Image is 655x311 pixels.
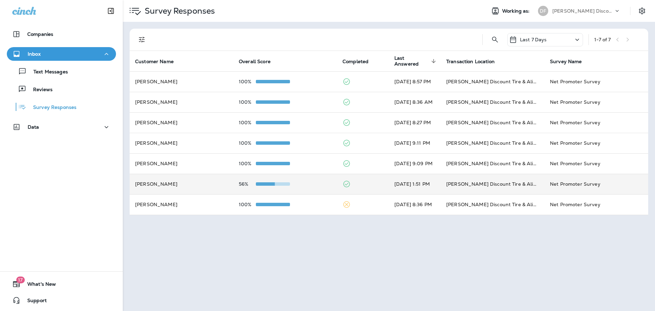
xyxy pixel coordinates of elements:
[239,140,256,146] p: 100%
[239,99,256,105] p: 100%
[130,92,233,112] td: [PERSON_NAME]
[26,104,76,111] p: Survey Responses
[7,27,116,41] button: Companies
[239,79,256,84] p: 100%
[239,59,271,65] span: Overall Score
[389,194,441,215] td: [DATE] 8:36 PM
[239,58,279,65] span: Overall Score
[7,82,116,96] button: Reviews
[7,64,116,79] button: Text Messages
[16,277,25,283] span: 17
[239,161,256,166] p: 100%
[20,298,47,306] span: Support
[130,153,233,174] td: [PERSON_NAME]
[389,153,441,174] td: [DATE] 9:09 PM
[130,112,233,133] td: [PERSON_NAME]
[441,194,544,215] td: [PERSON_NAME] Discount Tire & Alignment [GEOGRAPHIC_DATA] ([STREET_ADDRESS])
[389,112,441,133] td: [DATE] 8:27 PM
[130,133,233,153] td: [PERSON_NAME]
[544,174,648,194] td: Net Promoter Survey
[441,112,544,133] td: [PERSON_NAME] Discount Tire & Alignment [GEOGRAPHIC_DATA] ([STREET_ADDRESS])
[239,181,256,187] p: 56%
[394,55,438,67] span: Last Answered
[7,47,116,61] button: Inbox
[27,69,68,75] p: Text Messages
[441,92,544,112] td: [PERSON_NAME] Discount Tire & Alignment [GEOGRAPHIC_DATA] ([STREET_ADDRESS])
[520,37,547,42] p: Last 7 Days
[239,202,256,207] p: 100%
[389,133,441,153] td: [DATE] 9:11 PM
[26,87,53,93] p: Reviews
[135,59,174,65] span: Customer Name
[594,37,611,42] div: 1 - 7 of 7
[441,71,544,92] td: [PERSON_NAME] Discount Tire & Alignment [GEOGRAPHIC_DATA] ([STREET_ADDRESS])
[20,281,56,289] span: What's New
[544,92,648,112] td: Net Promoter Survey
[550,59,582,65] span: Survey Name
[7,294,116,307] button: Support
[636,5,648,17] button: Settings
[441,133,544,153] td: [PERSON_NAME] Discount Tire & Alignment [GEOGRAPHIC_DATA] ([STREET_ADDRESS])
[101,4,120,18] button: Collapse Sidebar
[389,71,441,92] td: [DATE] 8:57 PM
[389,174,441,194] td: [DATE] 1:51 PM
[239,120,256,125] p: 100%
[28,124,39,130] p: Data
[142,6,215,16] p: Survey Responses
[389,92,441,112] td: [DATE] 8:36 AM
[7,120,116,134] button: Data
[550,58,591,65] span: Survey Name
[130,194,233,215] td: [PERSON_NAME]
[343,58,377,65] span: Completed
[130,71,233,92] td: [PERSON_NAME]
[488,33,502,46] button: Search Survey Responses
[544,112,648,133] td: Net Promoter Survey
[441,174,544,194] td: [PERSON_NAME] Discount Tire & Alignment [GEOGRAPHIC_DATA] ([STREET_ADDRESS])
[135,33,149,46] button: Filters
[7,277,116,291] button: 17What's New
[130,174,233,194] td: [PERSON_NAME]
[502,8,531,14] span: Working as:
[28,51,41,57] p: Inbox
[135,58,183,65] span: Customer Name
[552,8,614,14] p: [PERSON_NAME] Discount Tire & Alignment
[394,55,429,67] span: Last Answered
[27,31,53,37] p: Companies
[544,194,648,215] td: Net Promoter Survey
[446,59,495,65] span: Transaction Location
[7,100,116,114] button: Survey Responses
[441,153,544,174] td: [PERSON_NAME] Discount Tire & Alignment [GEOGRAPHIC_DATA] ([STREET_ADDRESS])
[538,6,548,16] div: DF
[343,59,368,65] span: Completed
[544,153,648,174] td: Net Promoter Survey
[446,58,504,65] span: Transaction Location
[544,133,648,153] td: Net Promoter Survey
[544,71,648,92] td: Net Promoter Survey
